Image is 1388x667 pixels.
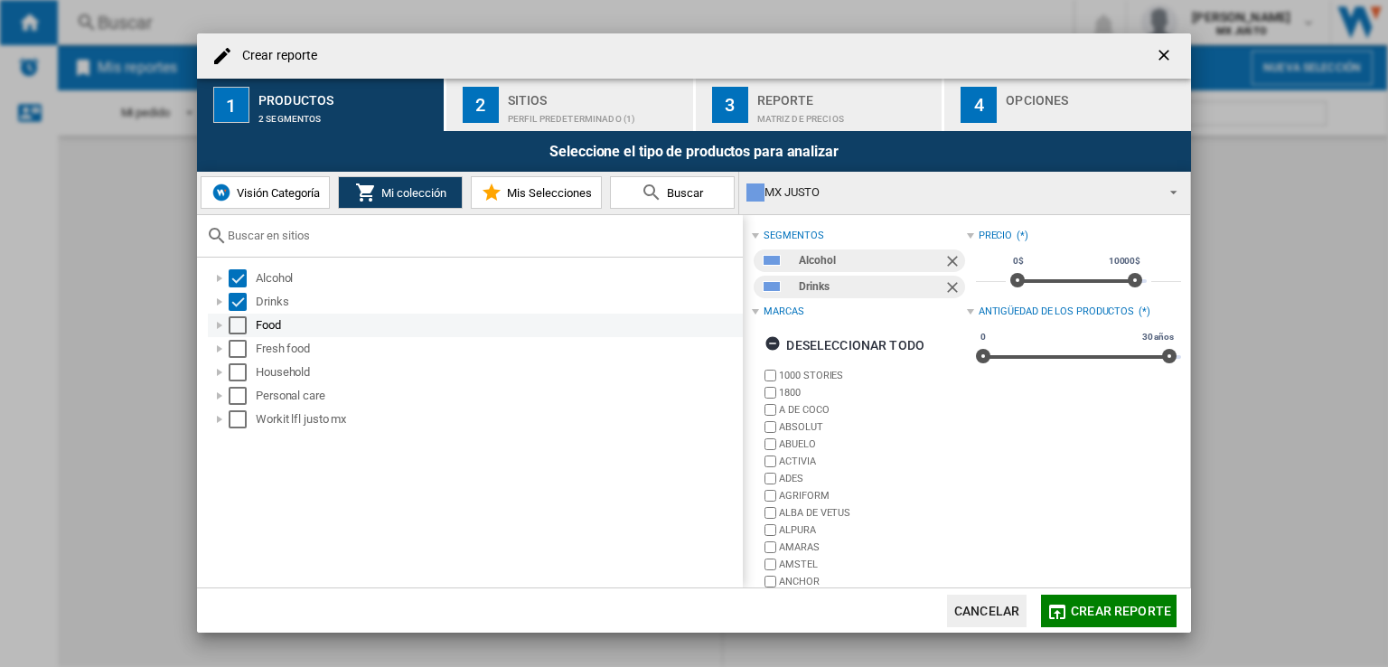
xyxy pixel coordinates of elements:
div: Deseleccionar todo [764,329,924,362]
label: ALBA DE VETUS [779,506,966,520]
div: Marcas [764,305,803,319]
md-checkbox: Select [229,410,256,428]
span: 0$ [1010,254,1027,268]
button: 4 Opciones [944,79,1191,131]
button: Mis Selecciones [471,176,602,209]
button: Crear reporte [1041,595,1177,627]
ng-md-icon: getI18NText('BUTTONS.CLOSE_DIALOG') [1155,46,1177,68]
div: 1 [213,87,249,123]
label: 1000 STORIES [779,369,966,382]
md-checkbox: Select [229,316,256,334]
div: 2 [463,87,499,123]
md-checkbox: Select [229,363,256,381]
div: Reporte [757,86,935,105]
img: wiser-icon-blue.png [211,182,232,203]
div: Productos [258,86,436,105]
span: Mis Selecciones [502,186,592,200]
label: ANCHOR [779,575,966,588]
div: Perfil predeterminado (1) [508,105,686,124]
span: 0 [978,330,989,344]
div: 3 [712,87,748,123]
div: Food [256,316,740,334]
div: Matriz de precios [757,105,935,124]
div: Household [256,363,740,381]
div: Workit lfl justo mx [256,410,740,428]
div: Sitios [508,86,686,105]
label: ACTIVIA [779,455,966,468]
md-checkbox: Select [229,293,256,311]
input: brand.name [764,490,776,502]
input: brand.name [764,559,776,570]
button: Cancelar [947,595,1027,627]
div: 2 segmentos [258,105,436,124]
label: AGRIFORM [779,489,966,503]
div: Alcohol [799,249,943,272]
input: brand.name [764,541,776,553]
div: Precio [979,229,1012,243]
label: ALPURA [779,523,966,537]
div: Antigüedad de los productos [979,305,1134,319]
span: Visión Categoría [232,186,320,200]
input: brand.name [764,404,776,416]
md-checkbox: Select [229,387,256,405]
input: brand.name [764,576,776,587]
button: 1 Productos 2 segmentos [197,79,445,131]
div: MX JUSTO [746,180,1154,205]
span: 30 años [1139,330,1177,344]
div: Drinks [799,276,943,298]
h4: Crear reporte [233,47,317,65]
label: AMARAS [779,540,966,554]
div: Seleccione el tipo de productos para analizar [197,131,1191,172]
div: Personal care [256,387,740,405]
span: Buscar [662,186,703,200]
input: brand.name [764,387,776,399]
label: ABUELO [779,437,966,451]
input: brand.name [764,473,776,484]
button: 3 Reporte Matriz de precios [696,79,944,131]
md-checkbox: Select [229,269,256,287]
button: Mi colección [338,176,463,209]
span: 10000$ [1106,254,1143,268]
div: Alcohol [256,269,740,287]
input: Buscar en sitios [228,229,734,242]
label: ABSOLUT [779,420,966,434]
input: brand.name [764,507,776,519]
input: brand.name [764,438,776,450]
button: Deseleccionar todo [759,329,930,362]
div: Opciones [1006,86,1184,105]
label: A DE COCO [779,403,966,417]
ng-md-icon: Quitar [943,278,965,300]
div: Drinks [256,293,740,311]
label: ADES [779,472,966,485]
input: brand.name [764,524,776,536]
span: Mi colección [377,186,446,200]
div: Fresh food [256,340,740,358]
button: 2 Sitios Perfil predeterminado (1) [446,79,695,131]
label: 1800 [779,386,966,399]
label: AMSTEL [779,558,966,571]
input: brand.name [764,421,776,433]
ng-md-icon: Quitar [943,252,965,274]
div: segmentos [764,229,823,243]
input: brand.name [764,456,776,467]
span: Crear reporte [1071,604,1171,618]
md-checkbox: Select [229,340,256,358]
button: Visión Categoría [201,176,330,209]
button: getI18NText('BUTTONS.CLOSE_DIALOG') [1148,38,1184,74]
input: brand.name [764,370,776,381]
div: 4 [961,87,997,123]
button: Buscar [610,176,735,209]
